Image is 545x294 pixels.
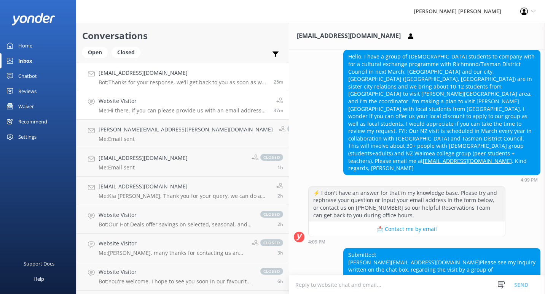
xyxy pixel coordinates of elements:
p: Bot: Our Hot Deals offer savings on selected, seasonal, and last-minute departures. You can book ... [99,221,253,228]
h2: Conversations [82,28,283,43]
p: Me: Email sent [99,164,188,171]
a: [EMAIL_ADDRESS][DOMAIN_NAME] [423,157,512,164]
div: Oct 09 2025 04:09pm (UTC +13:00) Pacific/Auckland [308,239,505,244]
a: [EMAIL_ADDRESS][DOMAIN_NAME]Me:Email sentclosed1h [76,148,289,177]
a: Closed [112,48,144,56]
span: closed [260,154,283,161]
a: Website VisitorMe:[PERSON_NAME], many thanks for contacting us and updating your trip options. I ... [76,234,289,262]
span: closed [260,268,283,275]
div: Waiver [18,99,34,114]
div: Support Docs [24,256,54,271]
h4: Website Visitor [99,268,253,276]
span: Oct 09 2025 10:01am (UTC +13:00) Pacific/Auckland [277,278,283,285]
a: [EMAIL_ADDRESS][DOMAIN_NAME]Bot:Thanks for your response, we'll get back to you as soon as we can... [76,63,289,91]
span: Oct 09 2025 01:48pm (UTC +13:00) Pacific/Auckland [277,221,283,228]
a: [EMAIL_ADDRESS][DOMAIN_NAME]Me:Kia [PERSON_NAME], Thank you for your query, we can do a pickup on... [76,177,289,205]
h4: [EMAIL_ADDRESS][DOMAIN_NAME] [99,69,268,77]
p: Me: Hi there, if you can please provide us with an email address or phone number, we can contact ... [99,107,268,114]
div: ⚡ I don't have an answer for that in my knowledge base. Please try and rephrase your question or ... [309,187,505,221]
a: [EMAIL_ADDRESS][DOMAIN_NAME] [391,259,480,266]
span: Oct 09 2025 04:00pm (UTC +13:00) Pacific/Auckland [274,107,283,114]
div: Oct 09 2025 04:09pm (UTC +13:00) Pacific/Auckland [343,177,540,182]
p: Bot: Thanks for your response, we'll get back to you as soon as we can during opening hours. [99,79,268,86]
button: 📩 Contact me by email [309,221,505,237]
h4: [PERSON_NAME][EMAIL_ADDRESS][PERSON_NAME][DOMAIN_NAME] [99,125,273,134]
h4: Website Visitor [99,211,253,219]
span: Oct 09 2025 04:11pm (UTC +13:00) Pacific/Auckland [274,79,283,85]
div: Closed [112,47,140,58]
div: Recommend [18,114,47,129]
p: Bot: You're welcome. I hope to see you soon in our favourite part of the world! [99,278,253,285]
strong: 4:09 PM [308,240,325,244]
div: Help [33,271,44,286]
h4: Website Visitor [99,97,268,105]
h3: [EMAIL_ADDRESS][DOMAIN_NAME] [297,31,401,41]
div: Chatbot [18,68,37,84]
strong: 4:09 PM [521,178,538,182]
a: Website VisitorBot:Our Hot Deals offer savings on selected, seasonal, and last-minute departures.... [76,205,289,234]
div: Reviews [18,84,37,99]
a: Website VisitorMe:Hi there, if you can please provide us with an email address or phone number, w... [76,91,289,120]
a: Open [82,48,112,56]
a: [PERSON_NAME][EMAIL_ADDRESS][PERSON_NAME][DOMAIN_NAME]Me:Email sentclosed [76,120,289,148]
span: closed [260,211,283,218]
p: Me: Kia [PERSON_NAME], Thank you for your query, we can do a pickup on our scheduled vessel from ... [99,193,271,199]
div: Hello. I have a group of [DEMOGRAPHIC_DATA] students to company with for a cultural exchange prog... [344,50,540,175]
p: Me: Email sent [99,136,273,142]
div: Submitted: [PERSON_NAME] Please see my inquiry written on the chat box, regarding the visit by a ... [344,248,540,291]
span: closed [260,239,283,246]
div: Settings [18,129,37,144]
h4: [EMAIL_ADDRESS][DOMAIN_NAME] [99,182,271,191]
img: yonder-white-logo.png [11,13,55,25]
a: Website VisitorBot:You're welcome. I hope to see you soon in our favourite part of the world!clos... [76,262,289,291]
span: closed [287,125,310,132]
p: Me: [PERSON_NAME], many thanks for contacting us and updating your trip options. I have updated y... [99,250,246,256]
div: Inbox [18,53,32,68]
span: Oct 09 2025 01:50pm (UTC +13:00) Pacific/Auckland [277,193,283,199]
span: Oct 09 2025 02:48pm (UTC +13:00) Pacific/Auckland [277,164,283,171]
span: Oct 09 2025 12:46pm (UTC +13:00) Pacific/Auckland [277,250,283,256]
div: Home [18,38,32,53]
div: Open [82,47,108,58]
h4: Website Visitor [99,239,246,248]
h4: [EMAIL_ADDRESS][DOMAIN_NAME] [99,154,188,162]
